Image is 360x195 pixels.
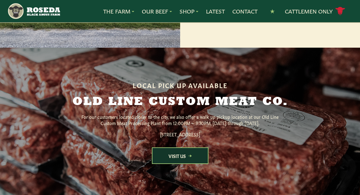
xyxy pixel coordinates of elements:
img: https://roseda.com/wp-content/uploads/2021/05/roseda-25-header.png [7,3,60,20]
a: Latest [206,7,225,15]
a: The Farm [103,7,134,15]
p: For our customers located closer to the city, we also offer a walk up pickup location at our Old ... [80,113,281,126]
h6: Local Pick Up Available [59,82,301,88]
a: Cattlemen Only [285,6,345,17]
a: Visit Us [152,147,208,164]
a: Shop [180,7,198,15]
a: Contact [232,7,258,15]
h2: Old Line Custom Meat Co. [59,96,301,108]
p: [STREET_ADDRESS] [80,131,281,137]
a: Our Beef [142,7,172,15]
